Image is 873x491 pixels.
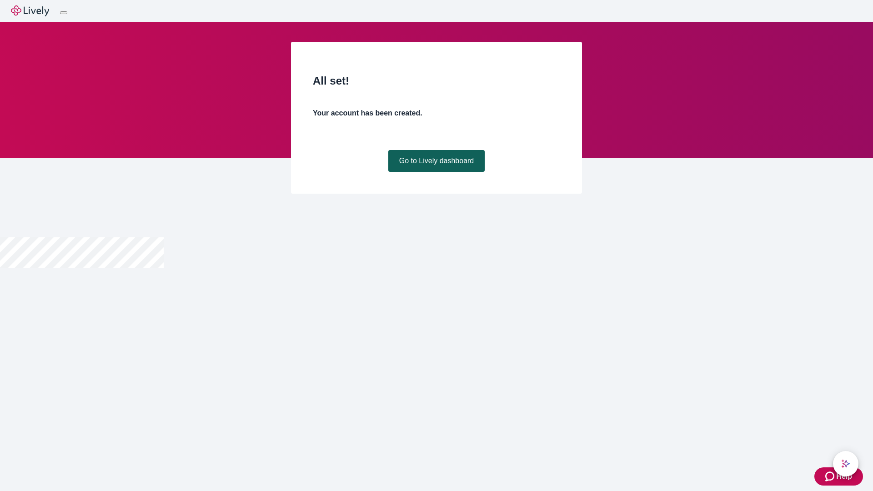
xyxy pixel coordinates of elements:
button: Log out [60,11,67,14]
span: Help [836,471,852,482]
h4: Your account has been created. [313,108,560,119]
button: Zendesk support iconHelp [814,467,863,486]
button: chat [833,451,858,476]
svg: Lively AI Assistant [841,459,850,468]
img: Lively [11,5,49,16]
svg: Zendesk support icon [825,471,836,482]
a: Go to Lively dashboard [388,150,485,172]
h2: All set! [313,73,560,89]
